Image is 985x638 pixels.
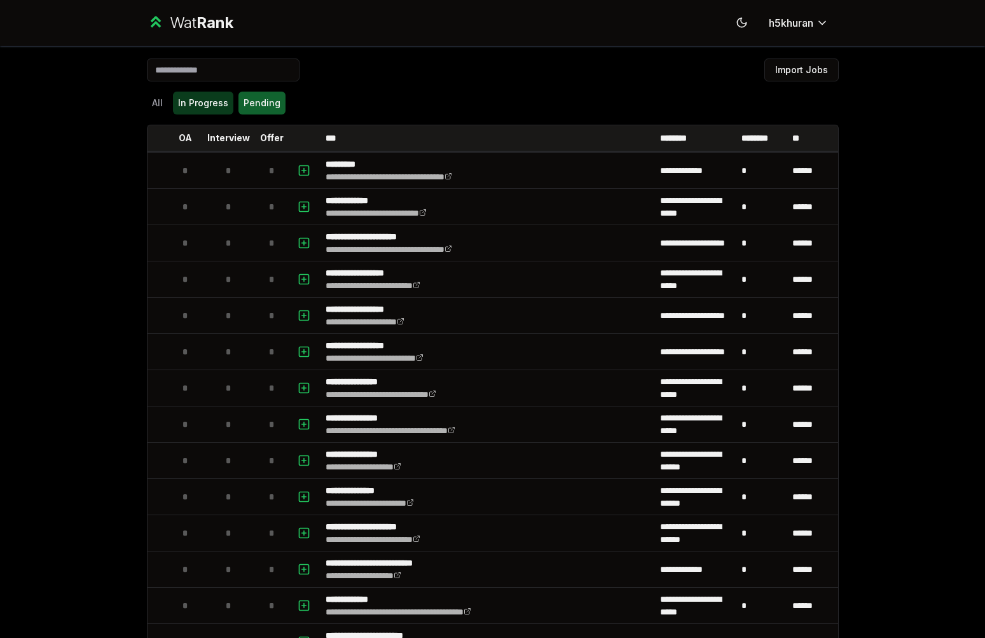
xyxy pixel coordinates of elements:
a: WatRank [147,13,234,33]
button: h5khuran [759,11,839,34]
button: Import Jobs [764,59,839,81]
p: OA [179,132,192,144]
button: Pending [238,92,286,114]
div: Wat [170,13,233,33]
span: Rank [196,13,233,32]
p: Interview [207,132,250,144]
span: h5khuran [769,15,813,31]
p: Offer [260,132,284,144]
button: All [147,92,168,114]
button: In Progress [173,92,233,114]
